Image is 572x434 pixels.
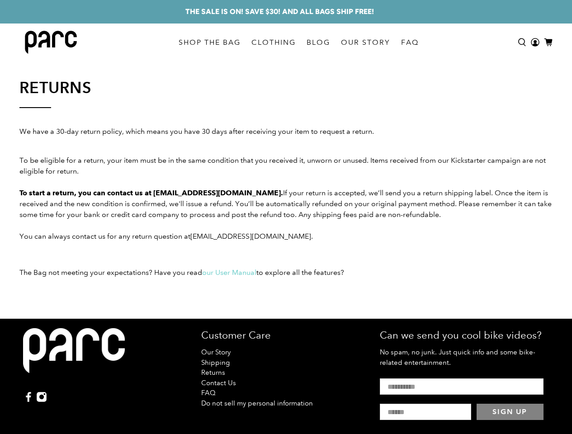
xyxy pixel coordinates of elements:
[19,189,283,197] strong: To start a return, you can contact us at [EMAIL_ADDRESS][DOMAIN_NAME].
[185,6,374,17] a: THE SALE IS ON! SAVE $30! AND ALL BAGS SHIP FREE!
[201,379,236,387] a: Contact Us
[201,368,225,377] a: Returns
[246,30,301,55] a: CLOTHING
[190,232,311,241] span: [EMAIL_ADDRESS][DOMAIN_NAME]
[201,348,231,356] a: Our Story
[25,31,77,54] img: parc bag logo
[19,144,553,242] p: To be eligible for a return, your item must be in the same condition that you received it, unworn...
[23,328,125,382] a: white parc logo on black background
[201,328,370,343] p: Customer Care
[201,389,216,397] a: FAQ
[202,268,256,277] a: our User Manual
[380,328,549,343] p: Can we send you cool bike videos?
[23,328,125,373] img: white parc logo on black background
[173,24,424,61] nav: main navigation
[19,267,553,278] p: The Bag not meeting your expectations? Have you read to explore all the features?
[380,347,549,368] p: No spam, no junk. Just quick info and some bike-related entertainment.
[301,30,336,55] a: BLOG
[201,359,230,367] a: Shipping
[19,79,92,96] h1: Returns
[173,30,246,55] a: SHOP THE BAG
[396,30,424,55] a: FAQ
[201,399,313,407] a: Do not sell my personal information
[477,404,544,420] button: Sign Up
[336,30,396,55] a: OUR STORY
[19,126,553,137] p: We have a 30-day return policy, which means you have 30 days after receiving your item to request...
